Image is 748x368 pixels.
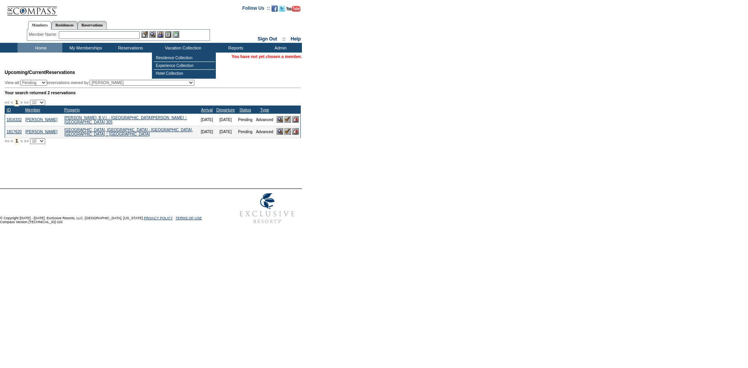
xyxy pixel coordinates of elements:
img: View Reservation [277,128,283,135]
td: Experience Collection [154,62,215,70]
td: Pending [236,114,254,126]
a: Sign Out [258,36,277,42]
div: Your search returned 2 reservations [5,90,301,95]
td: Home [18,43,62,53]
a: Reservations [78,21,107,29]
div: View all: reservations owned by: [5,80,198,86]
img: Cancel Reservation [292,128,299,135]
span: Reservations [5,70,75,75]
td: Hotel Collection [154,70,215,77]
img: Become our fan on Facebook [272,5,278,12]
td: [DATE] [215,114,236,126]
a: Status [239,107,251,112]
td: Reports [212,43,257,53]
a: Type [260,107,269,112]
img: Impersonate [157,31,164,38]
a: ID [7,107,11,112]
a: Residences [51,21,78,29]
a: [PERSON_NAME] [25,118,57,122]
a: 1817620 [7,130,22,134]
span: > [20,139,23,143]
img: Reservations [165,31,171,38]
a: 1816332 [7,118,22,122]
a: Departure [216,107,235,112]
a: [PERSON_NAME], B.V.I. - [GEOGRAPHIC_DATA][PERSON_NAME] :: [GEOGRAPHIC_DATA] 305 [64,116,187,124]
span: > [20,100,23,105]
img: Confirm Reservation [284,128,291,135]
img: View Reservation [277,116,283,123]
td: Advanced [254,126,275,138]
img: Exclusive Resorts [232,189,302,228]
td: Reservations [107,43,152,53]
img: Cancel Reservation [292,116,299,123]
td: Follow Us :: [242,5,270,14]
td: [DATE] [199,114,215,126]
a: Arrival [201,107,213,112]
a: Property [64,107,80,112]
img: Follow us on Twitter [279,5,285,12]
a: Members [28,21,52,30]
td: [DATE] [215,126,236,138]
td: My Memberships [62,43,107,53]
span: 1 [14,99,19,106]
a: Become our fan on Facebook [272,8,278,12]
img: b_edit.gif [141,31,148,38]
span: 1 [14,137,19,145]
img: b_calculator.gif [173,31,179,38]
span: << [5,100,9,105]
a: [PERSON_NAME] [25,130,57,134]
td: Admin [257,43,302,53]
div: Member Name: [29,31,59,38]
img: Confirm Reservation [284,116,291,123]
a: PRIVACY POLICY [144,216,173,220]
td: Residence Collection [154,54,215,62]
td: Vacation Collection [152,43,212,53]
span: < [11,139,13,143]
td: Advanced [254,114,275,126]
a: TERMS OF USE [176,216,202,220]
a: Subscribe to our YouTube Channel [286,8,300,12]
span: << [5,139,9,143]
a: Member [25,107,40,112]
a: [GEOGRAPHIC_DATA], [GEOGRAPHIC_DATA] - [GEOGRAPHIC_DATA], [GEOGRAPHIC_DATA] :: [GEOGRAPHIC_DATA] [64,128,193,136]
a: Follow us on Twitter [279,8,285,12]
span: You have not yet chosen a member. [232,54,302,59]
img: View [149,31,156,38]
span: >> [24,139,28,143]
span: :: [282,36,286,42]
td: [DATE] [199,126,215,138]
span: < [11,100,13,105]
a: Help [291,36,301,42]
span: Upcoming/Current [5,70,46,75]
span: >> [24,100,28,105]
td: Pending [236,126,254,138]
img: Subscribe to our YouTube Channel [286,6,300,12]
